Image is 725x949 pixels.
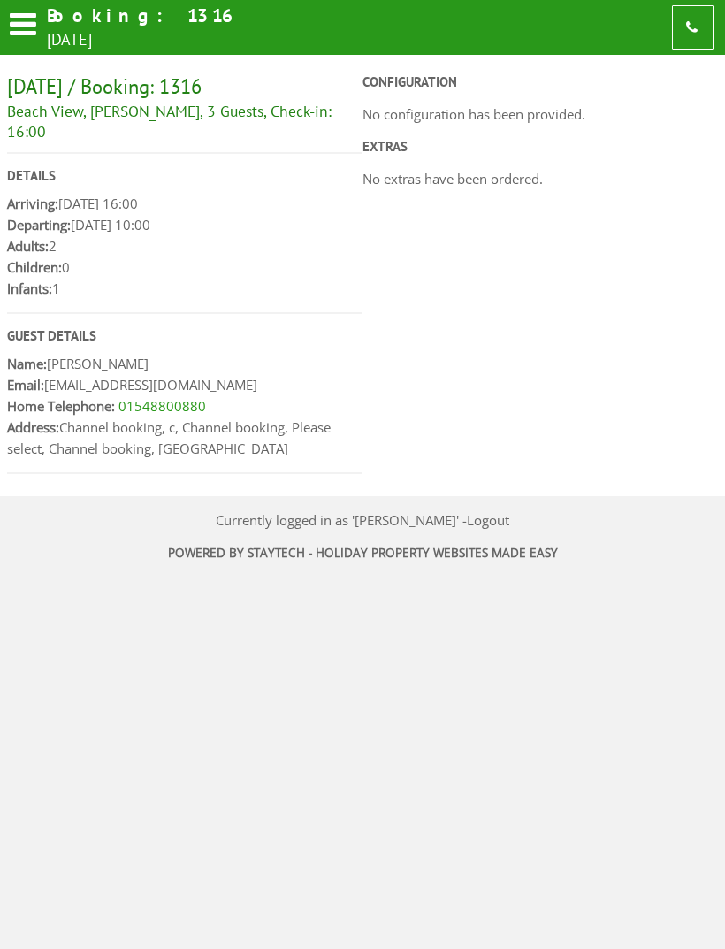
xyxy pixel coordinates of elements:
[7,256,362,278] p: 0
[7,214,362,235] p: [DATE] 10:00
[362,138,718,155] h3: Extras
[7,237,49,255] strong: Adults:
[47,4,249,27] h1: Booking: 1316
[7,353,362,374] p: [PERSON_NAME]
[7,167,362,184] h3: Details
[7,101,362,142] h3: Beach View, [PERSON_NAME], 3 Guests, Check-in: 16:00
[467,511,509,529] a: Logout
[362,168,718,189] p: No extras have been ordered.
[362,103,718,125] p: No configuration has been provided.
[7,355,47,372] strong: Name:
[7,216,71,233] strong: Departing:
[7,258,62,276] strong: Children:
[7,278,362,299] p: 1
[362,73,718,90] h3: Configuration
[7,509,718,531] p: Currently logged in as '[PERSON_NAME]' -
[7,376,44,394] strong: Email:
[7,374,362,395] p: [EMAIL_ADDRESS][DOMAIN_NAME]
[7,417,362,459] p: Channel booking, c, Channel booking, Please select, Channel booking, [GEOGRAPHIC_DATA]
[7,4,249,51] a: Booking: 1316 [DATE]
[7,418,59,436] strong: Address:
[7,195,58,212] strong: Arriving:
[168,545,558,561] a: Powered by StayTech - Holiday property websites made easy
[118,397,206,415] a: 01548800880
[47,29,249,50] h2: [DATE]
[7,235,362,256] p: 2
[7,397,115,415] strong: Home Telephone:
[7,327,362,344] h3: Guest Details
[7,73,362,99] h2: [DATE] / Booking: 1316
[7,193,362,214] p: [DATE] 16:00
[7,279,52,297] strong: Infants:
